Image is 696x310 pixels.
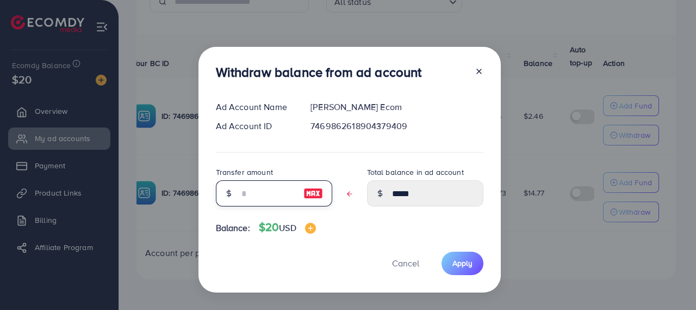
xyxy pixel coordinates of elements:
button: Cancel [378,252,433,275]
label: Transfer amount [216,167,273,178]
span: Balance: [216,222,250,234]
span: Apply [452,258,473,269]
div: 7469862618904379409 [302,120,492,132]
label: Total balance in ad account [367,167,464,178]
img: image [303,187,323,200]
div: Ad Account Name [207,101,302,113]
iframe: Chat [650,261,688,302]
h3: Withdraw balance from ad account [216,64,422,80]
div: [PERSON_NAME] Ecom [302,101,492,113]
img: image [305,223,316,234]
button: Apply [442,252,483,275]
h4: $20 [259,221,316,234]
div: Ad Account ID [207,120,302,132]
span: USD [279,222,296,234]
span: Cancel [392,257,419,269]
